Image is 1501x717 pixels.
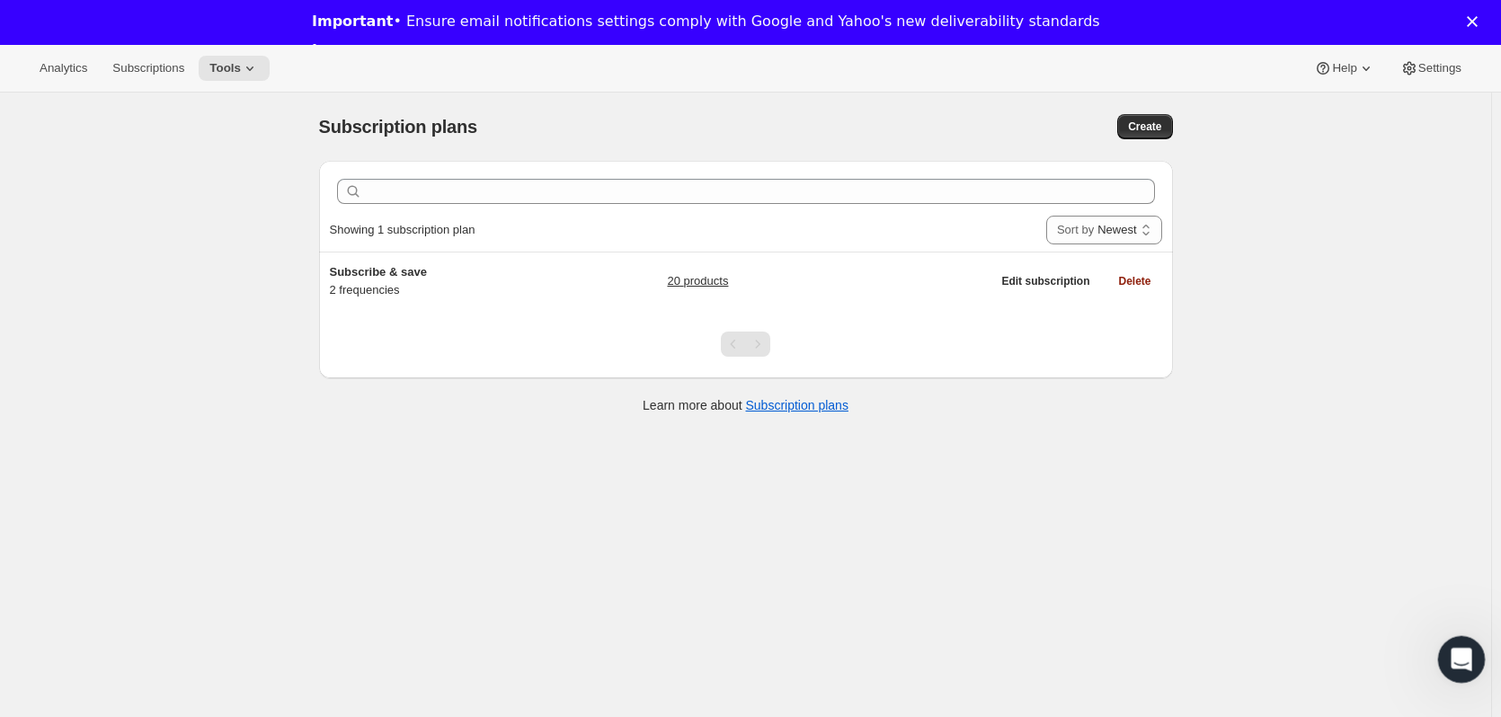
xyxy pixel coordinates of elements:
span: Subscription plans [319,117,477,137]
span: Tools [209,61,241,75]
button: Help [1303,56,1385,81]
button: Delete [1107,269,1161,294]
button: Edit subscription [990,269,1100,294]
span: Settings [1418,61,1461,75]
a: Subscription plans [746,398,848,412]
a: Learn more [312,41,404,61]
iframe: Intercom live chat [1438,636,1486,684]
span: Subscribe & save [330,265,427,279]
span: Edit subscription [1001,274,1089,288]
b: Important [312,13,393,30]
span: Analytics [40,61,87,75]
span: Help [1332,61,1356,75]
button: Subscriptions [102,56,195,81]
div: • Ensure email notifications settings comply with Google and Yahoo's new deliverability standards [312,13,1100,31]
a: 20 products [667,272,728,290]
span: Subscriptions [112,61,184,75]
button: Settings [1390,56,1472,81]
button: Tools [199,56,270,81]
span: Showing 1 subscription plan [330,223,475,236]
span: Delete [1118,274,1150,288]
span: Create [1128,119,1161,134]
button: Create [1117,114,1172,139]
div: 2 frequencies [330,263,555,299]
nav: Pagination [721,332,770,357]
button: Analytics [29,56,98,81]
p: Learn more about [643,396,848,414]
div: Close [1467,16,1485,27]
